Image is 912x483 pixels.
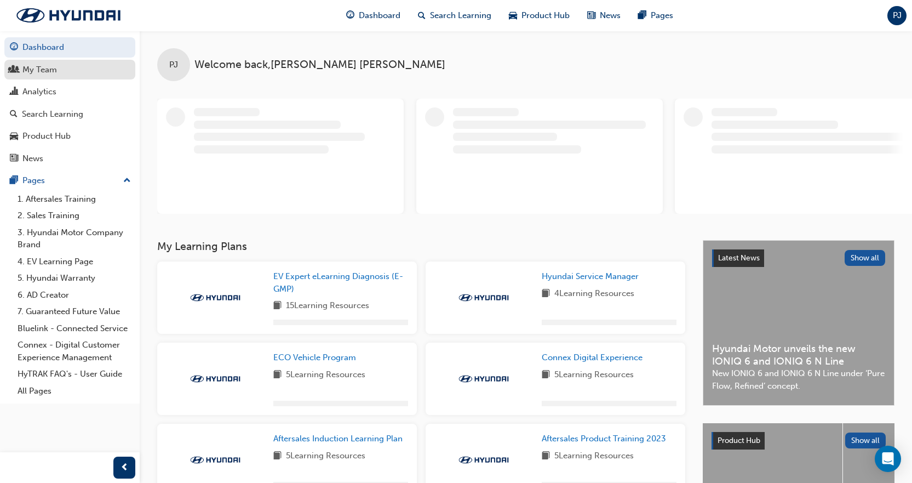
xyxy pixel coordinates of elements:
span: 15 Learning Resources [286,299,369,313]
a: ECO Vehicle Program [273,351,360,364]
span: 5 Learning Resources [554,368,634,382]
h3: My Learning Plans [157,240,685,253]
span: up-icon [123,174,131,188]
span: Aftersales Induction Learning Plan [273,434,403,444]
span: Welcome back , [PERSON_NAME] [PERSON_NAME] [194,59,445,71]
span: Product Hub [718,436,760,445]
a: Bluelink - Connected Service [13,320,135,337]
a: EV Expert eLearning Diagnosis (E-GMP) [273,270,408,295]
button: DashboardMy TeamAnalyticsSearch LearningProduct HubNews [4,35,135,171]
a: Latest NewsShow all [712,249,885,267]
span: book-icon [542,368,550,382]
a: 4. EV Learning Page [13,253,135,270]
a: 2. Sales Training [13,207,135,224]
a: pages-iconPages [629,4,682,27]
a: search-iconSearch Learning [409,4,500,27]
span: guage-icon [346,9,354,22]
span: News [600,9,621,22]
span: prev-icon [121,461,129,475]
span: guage-icon [10,43,18,53]
a: My Team [4,60,135,80]
a: News [4,149,135,169]
div: Analytics [22,86,56,98]
div: News [22,152,43,165]
a: Product Hub [4,126,135,146]
span: book-icon [273,299,282,313]
span: Hyundai Service Manager [542,271,639,281]
button: PJ [887,6,907,25]
span: ECO Vehicle Program [273,353,356,362]
span: New IONIQ 6 and IONIQ 6 N Line under ‘Pure Flow, Refined’ concept. [712,367,885,392]
button: Show all [845,250,886,266]
a: car-iconProduct Hub [500,4,578,27]
span: people-icon [10,65,18,75]
a: Analytics [4,82,135,102]
span: pages-icon [10,176,18,186]
span: book-icon [542,287,550,301]
img: Trak [5,4,131,27]
a: Dashboard [4,37,135,58]
span: PJ [893,9,902,22]
a: Search Learning [4,104,135,124]
span: Connex Digital Experience [542,353,643,362]
span: Aftersales Product Training 2023 [542,434,666,444]
span: pages-icon [638,9,646,22]
img: Trak [454,454,514,465]
span: car-icon [509,9,517,22]
a: 3. Hyundai Motor Company Brand [13,224,135,253]
a: Product HubShow all [712,432,886,450]
a: 6. AD Creator [13,287,135,304]
span: 4 Learning Resources [554,287,634,301]
span: book-icon [273,450,282,463]
div: My Team [22,64,57,76]
a: Connex - Digital Customer Experience Management [13,337,135,366]
button: Pages [4,171,135,191]
span: search-icon [418,9,426,22]
span: Latest News [718,253,760,263]
a: Aftersales Induction Learning Plan [273,433,407,445]
span: news-icon [10,154,18,164]
span: search-icon [10,110,18,120]
a: Connex Digital Experience [542,351,647,364]
a: Aftersales Product Training 2023 [542,433,670,445]
span: book-icon [273,368,282,382]
div: Open Intercom Messenger [875,446,901,472]
span: Product Hub [521,9,570,22]
img: Trak [454,292,514,303]
span: news-icon [587,9,595,22]
span: Hyundai Motor unveils the new IONIQ 6 and IONIQ 6 N Line [712,343,885,367]
img: Trak [185,373,245,384]
span: car-icon [10,132,18,141]
span: 5 Learning Resources [286,450,365,463]
a: 5. Hyundai Warranty [13,270,135,287]
a: HyTRAK FAQ's - User Guide [13,366,135,383]
a: 7. Guaranteed Future Value [13,303,135,320]
a: Hyundai Service Manager [542,270,643,283]
img: Trak [185,454,245,465]
span: Pages [651,9,673,22]
a: All Pages [13,383,135,400]
a: news-iconNews [578,4,629,27]
span: 5 Learning Resources [554,450,634,463]
a: Latest NewsShow allHyundai Motor unveils the new IONIQ 6 and IONIQ 6 N LineNew IONIQ 6 and IONIQ ... [703,240,894,406]
span: EV Expert eLearning Diagnosis (E-GMP) [273,271,403,294]
img: Trak [454,373,514,384]
div: Search Learning [22,108,83,121]
button: Show all [845,433,886,448]
span: chart-icon [10,87,18,97]
a: guage-iconDashboard [337,4,409,27]
span: Dashboard [359,9,400,22]
span: 5 Learning Resources [286,368,365,382]
img: Trak [185,292,245,303]
span: book-icon [542,450,550,463]
div: Product Hub [22,130,71,143]
a: 1. Aftersales Training [13,191,135,208]
span: Search Learning [430,9,491,22]
div: Pages [22,174,45,187]
span: PJ [169,59,178,71]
